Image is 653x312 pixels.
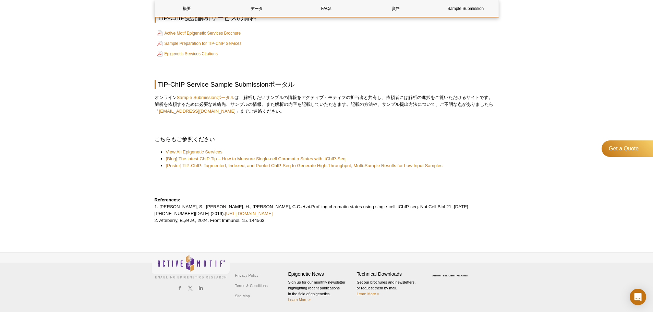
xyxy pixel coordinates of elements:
[155,135,499,143] h3: こちらもご参照ください
[155,94,499,115] p: オンライン は、解析したいサンプルの情報をアクティブ・モティフの担当者と共有し、依頼者には解析の進捗をご覧いただけるサイトです。 解析を依頼するために必要な連絡先、サンプルの情報、また解析の内容...
[301,204,311,209] em: et al.
[357,279,422,297] p: Get our brochures and newsletters, or request them by mail.
[233,270,260,280] a: Privacy Policy
[177,95,235,100] a: Sample Submissionポータル
[602,140,653,157] a: Get a Quote
[225,0,289,17] a: データ
[155,13,499,23] h2: TIP-ChIP受託解析サービスの資料
[155,197,499,224] p: 1. [PERSON_NAME], S., [PERSON_NAME], H., [PERSON_NAME], C.C. Profiling chromatin states using sin...
[166,162,443,169] a: [Poster] TIP-ChIP: Tagmented, Indexed, and Pooled ChIP-Seq to Generate High-Throughput, Multi-Sam...
[364,0,428,17] a: 資料
[166,155,346,162] a: [Blog] The latest ChIP Tip – How to Measure Single-cell Chromatin States with itChIP-Seq
[157,29,241,37] a: Active Motif Epigenetic Services Brochure
[630,289,646,305] div: Open Intercom Messenger
[185,218,195,223] em: et al.
[155,197,181,202] strong: References:
[166,149,222,155] a: View All Epigenetic Services
[357,292,379,296] a: Learn More >
[157,50,218,58] a: Epigenetic Services Citations
[357,271,422,277] h4: Technical Downloads
[432,274,468,277] a: ABOUT SSL CERTIFICATES
[155,80,499,89] h2: TIP-ChIP Service Sample Submissionポータル
[225,211,273,216] a: [URL][DOMAIN_NAME]
[288,298,311,302] a: Learn More >
[294,0,359,17] a: FAQs
[288,271,353,277] h4: Epigenetic News
[233,280,269,291] a: Terms & Conditions
[433,0,498,17] a: Sample Submission
[157,39,242,48] a: Sample Preparation for TIP-ChIP Services
[425,264,477,279] table: Click to Verify - This site chose Symantec SSL for secure e-commerce and confidential communicati...
[288,279,353,303] p: Sign up for our monthly newsletter highlighting recent publications in the field of epigenetics.
[233,291,252,301] a: Site Map
[155,0,219,17] a: 概要
[151,252,230,280] img: Active Motif,
[159,109,236,114] a: [EMAIL_ADDRESS][DOMAIN_NAME]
